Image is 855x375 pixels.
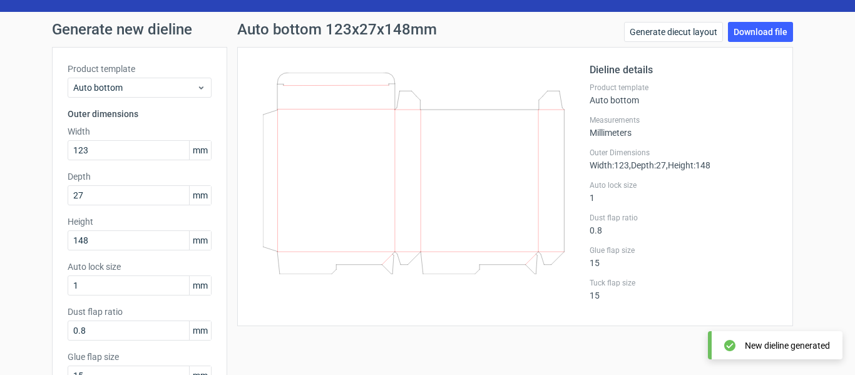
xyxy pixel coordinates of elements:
div: 0.8 [590,213,777,235]
label: Auto lock size [68,260,212,273]
span: , Height : 148 [666,160,710,170]
label: Product template [68,63,212,75]
label: Measurements [590,115,777,125]
h1: Generate new dieline [52,22,803,37]
label: Dust flap ratio [68,306,212,318]
label: Auto lock size [590,180,777,190]
span: mm [189,186,211,205]
label: Dust flap ratio [590,213,777,223]
label: Glue flap size [590,245,777,255]
span: mm [189,276,211,295]
span: , Depth : 27 [629,160,666,170]
div: Millimeters [590,115,777,138]
label: Tuck flap size [590,278,777,288]
label: Outer Dimensions [590,148,777,158]
a: Generate diecut layout [624,22,723,42]
span: Width : 123 [590,160,629,170]
h1: Auto bottom 123x27x148mm [237,22,437,37]
label: Product template [590,83,777,93]
label: Height [68,215,212,228]
h2: Dieline details [590,63,777,78]
span: mm [189,141,211,160]
span: mm [189,321,211,340]
label: Glue flap size [68,351,212,363]
span: Auto bottom [73,81,197,94]
a: Download file [728,22,793,42]
h3: Outer dimensions [68,108,212,120]
span: mm [189,231,211,250]
div: New dieline generated [745,339,830,352]
div: 15 [590,245,777,268]
div: 15 [590,278,777,301]
label: Depth [68,170,212,183]
div: Auto bottom [590,83,777,105]
div: 1 [590,180,777,203]
label: Width [68,125,212,138]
